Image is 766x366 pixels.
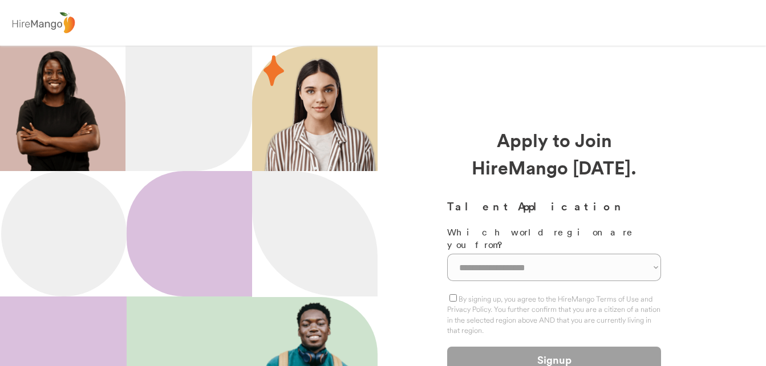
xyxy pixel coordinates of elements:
img: 200x220.png [2,46,114,171]
label: By signing up, you agree to the HireMango Terms of Use and Privacy Policy. You further confirm th... [447,294,660,335]
img: hispanic%20woman.png [264,57,378,171]
div: Apply to Join HireMango [DATE]. [447,126,661,181]
img: Ellipse%2012 [1,171,127,296]
img: logo%20-%20hiremango%20gray.png [9,10,78,36]
div: Which world region are you from? [447,226,661,251]
h3: Talent Application [447,198,661,214]
img: 29 [264,55,284,86]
